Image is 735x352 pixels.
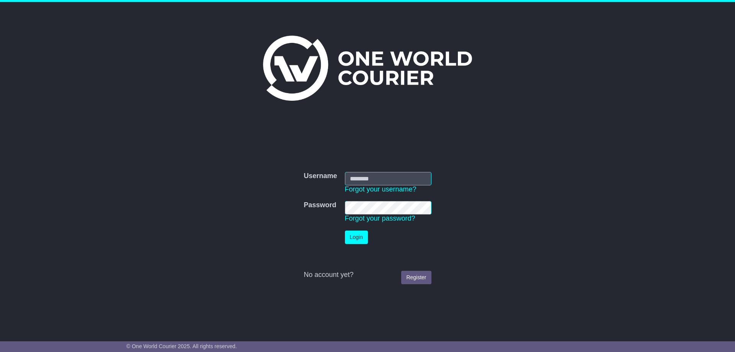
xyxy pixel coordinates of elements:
a: Register [401,271,431,284]
label: Password [304,201,336,210]
a: Forgot your username? [345,185,416,193]
a: Forgot your password? [345,214,415,222]
button: Login [345,231,368,244]
div: No account yet? [304,271,431,279]
img: One World [263,36,472,101]
span: © One World Courier 2025. All rights reserved. [126,343,237,349]
label: Username [304,172,337,180]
